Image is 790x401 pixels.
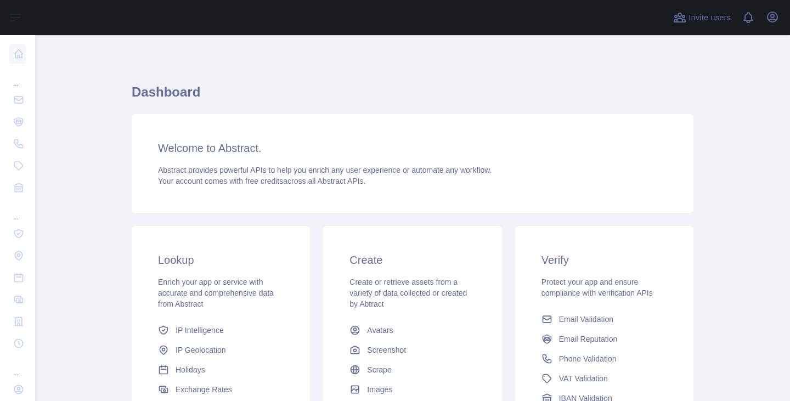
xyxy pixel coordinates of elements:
div: ... [9,66,26,88]
a: Holidays [154,360,288,380]
span: Exchange Rates [176,384,232,395]
a: Images [345,380,479,399]
span: Phone Validation [559,353,617,364]
a: VAT Validation [537,369,672,388]
span: Enrich your app or service with accurate and comprehensive data from Abstract [158,278,274,308]
span: IP Intelligence [176,325,224,336]
span: free credits [245,177,283,185]
span: Your account comes with across all Abstract APIs. [158,177,365,185]
h3: Lookup [158,252,284,268]
span: Avatars [367,325,393,336]
a: Exchange Rates [154,380,288,399]
span: Images [367,384,392,395]
h3: Verify [541,252,667,268]
span: Invite users [689,12,731,24]
span: Scrape [367,364,391,375]
h3: Welcome to Abstract. [158,140,667,156]
div: ... [9,200,26,222]
span: IP Geolocation [176,344,226,355]
a: IP Geolocation [154,340,288,360]
span: Email Validation [559,314,613,325]
a: Avatars [345,320,479,340]
a: IP Intelligence [154,320,288,340]
span: Email Reputation [559,334,618,344]
a: Email Validation [537,309,672,329]
a: Email Reputation [537,329,672,349]
a: Scrape [345,360,479,380]
div: ... [9,355,26,377]
h1: Dashboard [132,83,693,110]
span: Create or retrieve assets from a variety of data collected or created by Abtract [349,278,467,308]
span: VAT Validation [559,373,608,384]
span: Holidays [176,364,205,375]
button: Invite users [671,9,733,26]
span: Abstract provides powerful APIs to help you enrich any user experience or automate any workflow. [158,166,492,174]
h3: Create [349,252,475,268]
a: Screenshot [345,340,479,360]
a: Phone Validation [537,349,672,369]
span: Screenshot [367,344,406,355]
span: Protect your app and ensure compliance with verification APIs [541,278,653,297]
